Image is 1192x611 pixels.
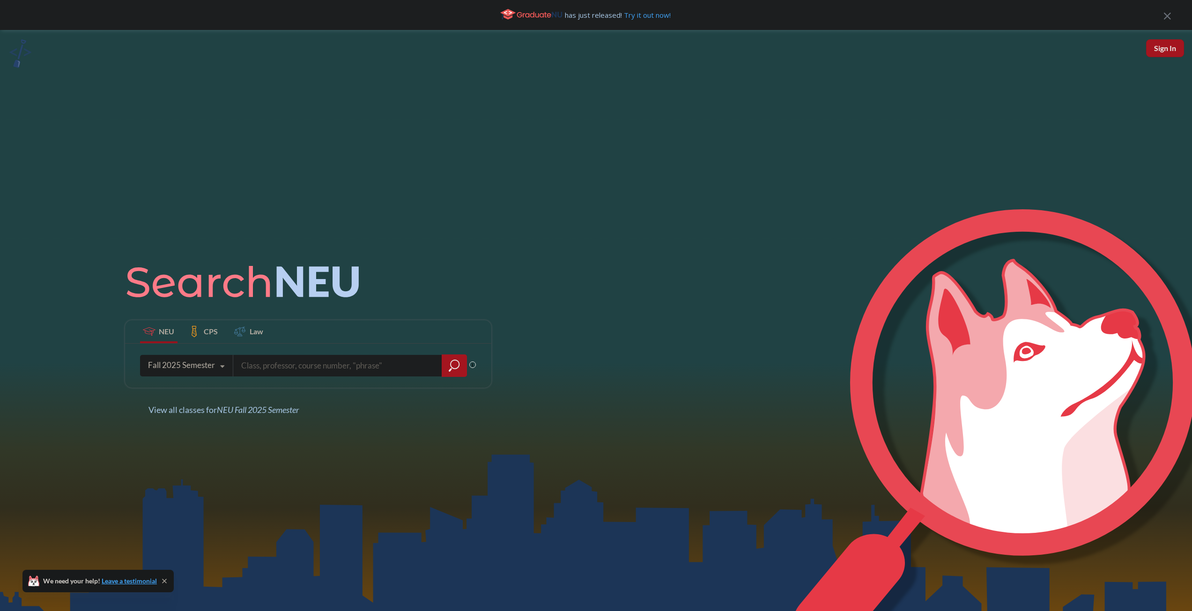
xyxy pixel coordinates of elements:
[159,326,174,337] span: NEU
[148,360,215,370] div: Fall 2025 Semester
[565,10,671,20] span: has just released!
[250,326,263,337] span: Law
[240,356,435,375] input: Class, professor, course number, "phrase"
[102,577,157,585] a: Leave a testimonial
[148,405,299,415] span: View all classes for
[204,326,218,337] span: CPS
[217,405,299,415] span: NEU Fall 2025 Semester
[1146,39,1184,57] button: Sign In
[9,39,31,68] img: sandbox logo
[442,354,467,377] div: magnifying glass
[622,10,671,20] a: Try it out now!
[449,359,460,372] svg: magnifying glass
[9,39,31,71] a: sandbox logo
[43,578,157,584] span: We need your help!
